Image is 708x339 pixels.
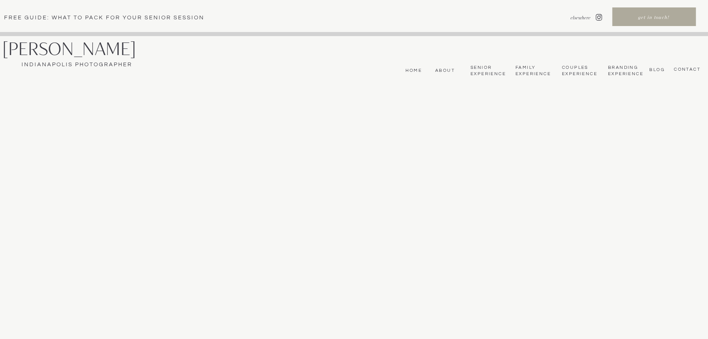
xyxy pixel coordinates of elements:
[515,65,550,77] a: Family Experience
[433,68,455,74] a: About
[2,61,151,69] a: Indianapolis Photographer
[471,65,505,77] a: Senior Experience
[404,68,422,74] a: Home
[4,14,217,21] a: Free Guide: What To pack for your senior session
[2,39,158,59] a: [PERSON_NAME]
[672,67,701,73] a: CONTACT
[608,65,642,77] a: BrandingExperience
[562,65,597,77] a: Couples Experience
[647,67,665,72] a: bLog
[552,15,591,21] nav: elsewhere
[613,14,695,22] a: get in touch!
[608,65,642,77] nav: Branding Experience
